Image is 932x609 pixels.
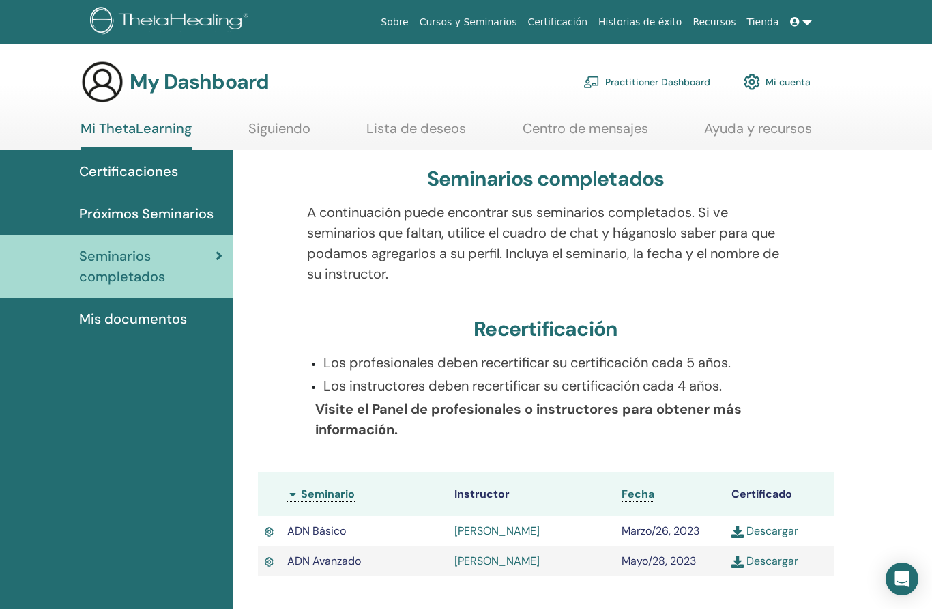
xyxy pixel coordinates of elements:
[79,309,187,329] span: Mis documentos
[593,10,687,35] a: Historias de éxito
[265,525,274,539] img: Active Certificate
[704,120,812,147] a: Ayuda y recursos
[79,203,214,224] span: Próximos Seminarios
[375,10,413,35] a: Sobre
[731,524,798,538] a: Descargar
[523,120,648,147] a: Centro de mensajes
[731,554,798,568] a: Descargar
[79,161,178,182] span: Certificaciones
[615,516,724,546] td: Marzo/26, 2023
[454,554,540,568] a: [PERSON_NAME]
[323,376,784,396] p: Los instructores deben recertificar su certificación cada 4 años.
[248,120,310,147] a: Siguiendo
[742,10,785,35] a: Tienda
[744,70,760,94] img: cog.svg
[687,10,741,35] a: Recursos
[731,556,744,568] img: download.svg
[414,10,523,35] a: Cursos y Seminarios
[81,60,124,104] img: generic-user-icon.jpg
[307,202,784,284] p: A continuación puede encontrar sus seminarios completados. Si ve seminarios que faltan, utilice e...
[583,67,710,97] a: Practitioner Dashboard
[448,472,615,516] th: Instructor
[725,472,834,516] th: Certificado
[130,70,269,94] h3: My Dashboard
[454,524,540,538] a: [PERSON_NAME]
[90,7,253,38] img: logo.png
[744,67,811,97] a: Mi cuenta
[366,120,466,147] a: Lista de deseos
[583,76,600,88] img: chalkboard-teacher.svg
[427,167,664,191] h3: Seminarios completados
[81,120,192,150] a: Mi ThetaLearning
[615,546,724,576] td: Mayo/28, 2023
[731,526,744,538] img: download.svg
[79,246,216,287] span: Seminarios completados
[886,563,918,595] div: Open Intercom Messenger
[315,400,742,438] b: Visite el Panel de profesionales o instructores para obtener más información.
[265,555,274,569] img: Active Certificate
[323,352,784,373] p: Los profesionales deben recertificar su certificación cada 5 años.
[622,487,654,502] a: Fecha
[287,524,346,538] span: ADN Básico
[474,317,617,341] h3: Recertificación
[522,10,593,35] a: Certificación
[287,554,361,568] span: ADN Avanzado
